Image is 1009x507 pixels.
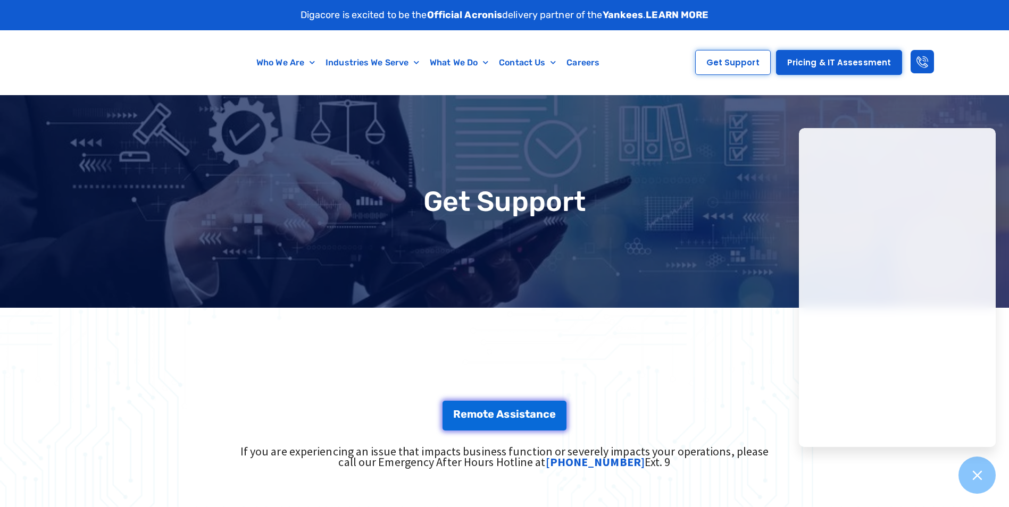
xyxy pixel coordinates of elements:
[198,50,657,75] nav: Menu
[494,50,561,75] a: Contact Us
[467,409,477,419] span: m
[477,409,483,419] span: o
[516,409,519,419] span: i
[546,454,645,469] a: [PHONE_NUMBER]
[510,409,516,419] span: s
[519,409,525,419] span: s
[525,409,530,419] span: t
[504,409,510,419] span: s
[301,8,709,22] p: Digacore is excited to be the delivery partner of the .
[5,188,1004,215] h1: Get Support
[483,409,488,419] span: t
[530,409,536,419] span: a
[549,409,556,419] span: e
[536,409,543,419] span: n
[561,50,605,75] a: Careers
[646,9,708,21] a: LEARN MORE
[695,50,771,75] a: Get Support
[776,50,902,75] a: Pricing & IT Assessment
[453,409,461,419] span: R
[320,50,424,75] a: Industries We Serve
[488,409,494,419] span: e
[603,9,644,21] strong: Yankees
[706,58,760,66] span: Get Support
[427,9,503,21] strong: Official Acronis
[443,401,567,430] a: Remote Assistance
[787,58,891,66] span: Pricing & IT Assessment
[232,446,777,467] div: If you are experiencing an issue that impacts business function or severely impacts your operatio...
[543,409,549,419] span: c
[424,50,494,75] a: What We Do
[461,409,467,419] span: e
[251,50,320,75] a: Who We Are
[799,128,996,447] iframe: Chatgenie Messenger
[20,36,147,89] img: Digacore logo 1
[496,409,504,419] span: A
